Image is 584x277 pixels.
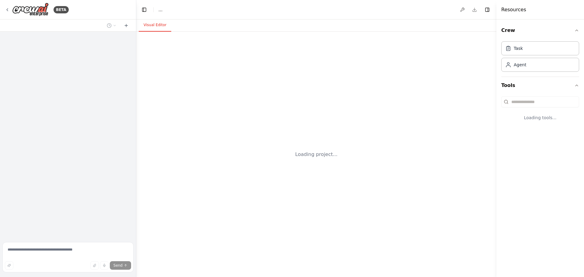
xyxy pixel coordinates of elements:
[158,7,162,13] nav: breadcrumb
[12,3,49,16] img: Logo
[139,19,171,32] button: Visual Editor
[104,22,119,29] button: Switch to previous chat
[501,110,579,126] div: Loading tools...
[90,261,99,270] button: Upload files
[5,261,13,270] button: Improve this prompt
[514,62,526,68] div: Agent
[483,5,492,14] button: Hide right sidebar
[501,77,579,94] button: Tools
[113,263,123,268] span: Send
[501,39,579,77] div: Crew
[110,261,131,270] button: Send
[295,151,338,158] div: Loading project...
[140,5,148,14] button: Hide left sidebar
[121,22,131,29] button: Start a new chat
[100,261,109,270] button: Click to speak your automation idea
[501,6,526,13] h4: Resources
[501,22,579,39] button: Crew
[54,6,69,13] div: BETA
[501,94,579,130] div: Tools
[514,45,523,51] div: Task
[158,7,162,13] span: ...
